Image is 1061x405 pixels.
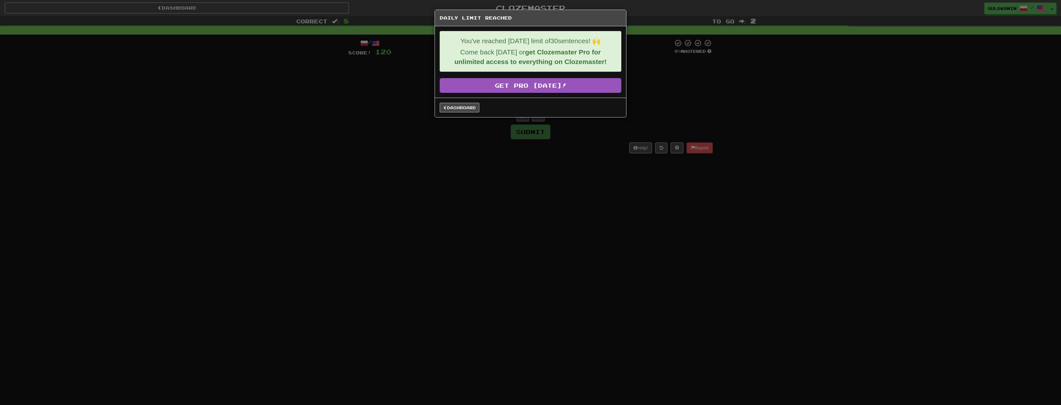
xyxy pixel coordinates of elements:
[440,15,621,21] h5: Daily Limit Reached
[445,47,616,67] p: Come back [DATE] or
[445,36,616,46] p: You've reached [DATE] limit of 30 sentences! 🙌
[440,103,479,112] a: Dashboard
[440,78,621,93] a: Get Pro [DATE]!
[454,48,607,65] strong: get Clozemaster Pro for unlimited access to everything on Clozemaster!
